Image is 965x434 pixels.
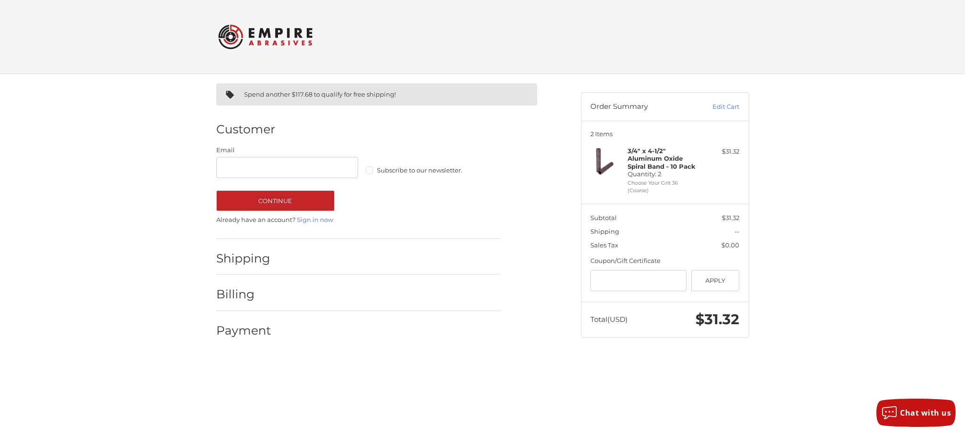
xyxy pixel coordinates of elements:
[216,287,271,302] h2: Billing
[590,270,687,291] input: Gift Certificate or Coupon Code
[721,241,739,249] span: $0.00
[722,214,739,221] span: $31.32
[297,216,333,223] a: Sign in now
[377,166,462,174] span: Subscribe to our newsletter.
[216,323,271,338] h2: Payment
[216,190,335,211] button: Continue
[735,228,739,235] span: --
[628,147,695,170] strong: 3/4" x 4-1/2" Aluminum Oxide Spiral Band - 10 Pack
[628,147,700,178] h4: Quantity: 2
[695,311,739,328] span: $31.32
[692,102,739,112] a: Edit Cart
[590,256,739,266] div: Coupon/Gift Certificate
[590,315,628,324] span: Total (USD)
[590,241,618,249] span: Sales Tax
[628,179,700,195] li: Choose Your Grit 36 (Coarse)
[590,130,739,138] h3: 2 Items
[216,251,271,266] h2: Shipping
[876,399,956,427] button: Chat with us
[218,18,312,55] img: Empire Abrasives
[244,90,396,98] span: Spend another $117.68 to qualify for free shipping!
[702,147,739,156] div: $31.32
[691,270,740,291] button: Apply
[216,146,359,155] label: Email
[216,215,500,225] p: Already have an account?
[590,102,692,112] h3: Order Summary
[590,228,619,235] span: Shipping
[900,408,951,418] span: Chat with us
[216,122,275,137] h2: Customer
[590,214,617,221] span: Subtotal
